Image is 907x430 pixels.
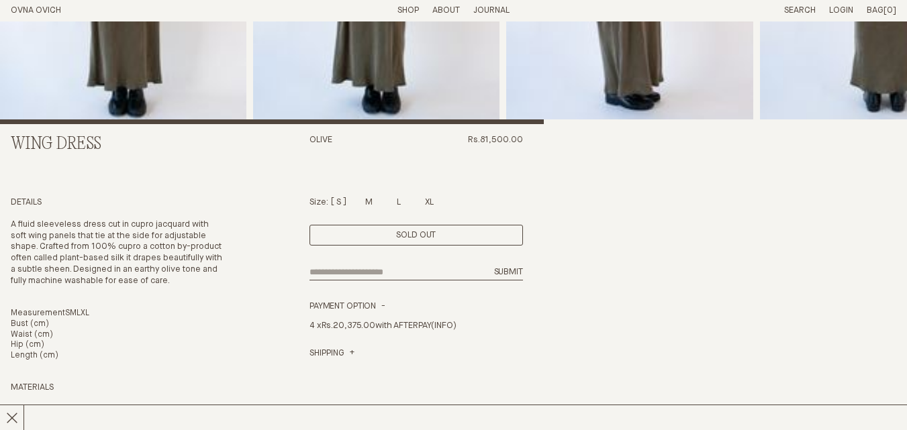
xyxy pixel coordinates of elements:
[309,135,332,186] h3: Olive
[11,219,224,299] p: A fluid sleeveless dress cut in cupro jacquard with soft wing panels that tie at the side for adj...
[494,267,523,278] button: Submit
[11,309,65,319] th: Measurement
[397,197,401,209] p: L
[432,5,460,17] summary: About
[309,225,523,246] div: Enquire
[309,348,354,360] a: Shipping
[468,135,523,186] span: Rs.81,500.00
[829,6,853,15] a: Login
[784,6,816,15] a: Search
[336,197,341,209] p: S
[867,6,884,15] span: Bag
[81,309,89,319] th: XL
[322,321,375,330] span: Rs.20,375.00
[11,351,65,362] td: Length (cm)
[11,135,224,154] h2: Wing Dress
[494,268,523,276] span: Submit
[11,197,224,209] h4: Details
[11,340,65,351] td: Hip (cm)
[11,319,65,330] td: Bust (cm)
[473,6,510,15] a: Journal
[309,313,523,348] div: 4 x with AFTERPAY
[431,321,456,330] a: (INFO)
[77,309,81,319] th: L
[70,309,77,319] th: M
[65,309,70,319] th: S
[11,6,61,15] a: Home
[397,6,419,15] a: Shop
[309,197,328,209] p: Size:
[11,382,224,394] h4: Materials
[884,6,896,15] span: [0]
[11,330,65,341] td: Waist (cm)
[309,301,385,313] summary: Payment Option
